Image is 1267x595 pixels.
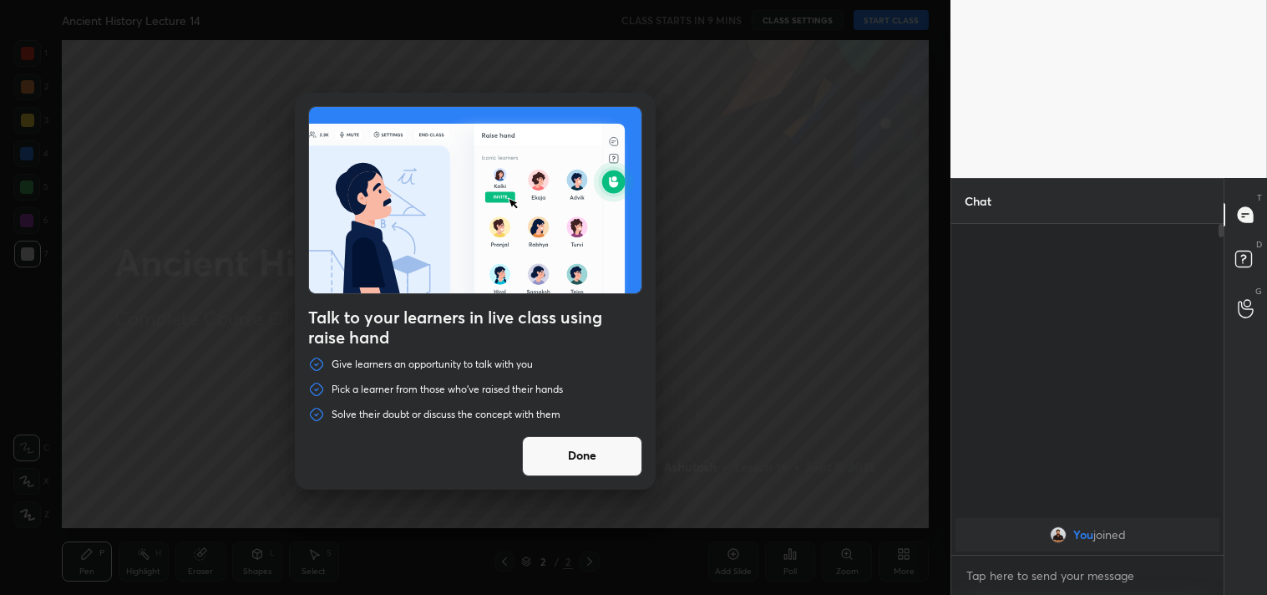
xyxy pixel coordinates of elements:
[1256,238,1262,251] p: D
[522,436,642,476] button: Done
[332,383,563,396] p: Pick a learner from those who've raised their hands
[1255,285,1262,297] p: G
[332,358,533,371] p: Give learners an opportunity to talk with you
[951,179,1005,223] p: Chat
[951,515,1224,555] div: grid
[1072,528,1092,542] span: You
[332,408,560,421] p: Solve their doubt or discuss the concept with them
[1049,526,1066,543] img: 50a2b7cafd4e47798829f34b8bc3a81a.jpg
[309,107,641,293] img: preRahAdop.42c3ea74.svg
[308,308,642,348] h4: Talk to your learners in live class using raise hand
[1092,528,1125,542] span: joined
[1257,191,1262,204] p: T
